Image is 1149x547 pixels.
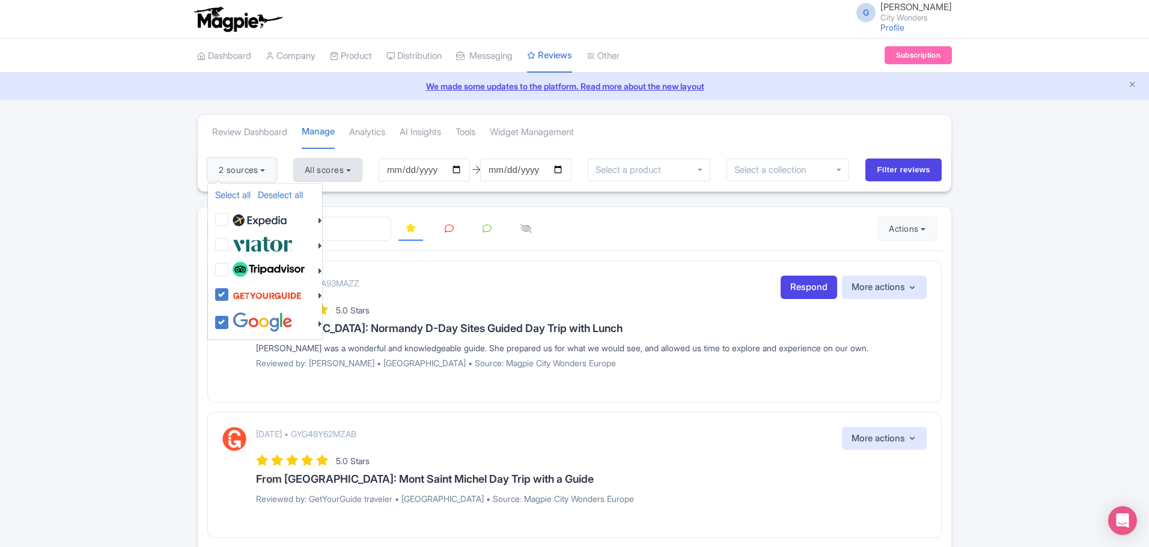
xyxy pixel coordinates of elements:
a: Select all [215,189,251,201]
a: Analytics [349,116,385,149]
h3: [GEOGRAPHIC_DATA]: Normandy D-Day Sites Guided Day Trip with Lunch [256,322,927,334]
button: Close announcement [1128,79,1137,92]
a: Distribution [386,40,442,73]
a: G [PERSON_NAME] City Wonders [849,2,952,22]
img: expedia22-01-93867e2ff94c7cd37d965f09d456db68.svg [233,211,287,229]
img: get_your_guide-5a6366678479520ec94e3f9d2b9f304b.svg [233,284,302,307]
a: Review Dashboard [212,116,287,149]
div: Open Intercom Messenger [1108,506,1137,535]
p: [DATE] • GYG48Y62MZAB [256,428,356,440]
img: google-96de159c2084212d3cdd3c2fb262314c.svg [233,312,293,332]
img: tripadvisor_background-ebb97188f8c6c657a79ad20e0caa6051.svg [233,262,305,277]
a: Other [587,40,620,73]
p: Reviewed by: [PERSON_NAME] • [GEOGRAPHIC_DATA] • Source: Magpie City Wonders Europe [256,357,927,369]
a: Reviews [527,39,572,73]
a: Profile [880,22,904,32]
input: Select a product [596,165,668,175]
a: Subscription [885,46,952,64]
span: G [856,3,876,22]
img: logo-ab69f6fb50320c5b225c76a69d11143b.png [191,6,284,32]
a: Dashboard [197,40,251,73]
button: All scores [293,158,362,182]
a: Deselect all [258,189,303,201]
ul: 2 sources [207,183,323,340]
input: Select a collection [734,165,814,175]
input: Filter reviews [865,159,942,181]
a: Tools [456,116,475,149]
span: [PERSON_NAME] [880,1,952,13]
small: City Wonders [880,14,952,22]
button: 2 sources [207,158,276,182]
a: Product [330,40,372,73]
h3: From [GEOGRAPHIC_DATA]: Mont Saint Michel Day Trip with a Guide [256,473,927,485]
a: Respond [781,276,837,299]
img: viator-e2bf771eb72f7a6029a5edfbb081213a.svg [233,234,293,254]
span: 5.0 Stars [336,456,370,466]
button: More actions [842,427,927,450]
a: Messaging [456,40,513,73]
a: Widget Management [490,116,574,149]
span: 5.0 Stars [336,305,370,315]
a: We made some updates to the platform. Read more about the new layout [7,80,1142,92]
a: Company [266,40,315,73]
a: Manage [302,115,335,150]
button: Actions [877,217,937,241]
img: GetYourGuide Logo [222,427,246,451]
div: [PERSON_NAME] was a wonderful and knowledgeable guide. She prepared us for what we would see, and... [256,342,927,354]
a: AI Insights [400,116,441,149]
button: More actions [842,276,927,299]
p: Reviewed by: GetYourGuide traveler • [GEOGRAPHIC_DATA] • Source: Magpie City Wonders Europe [256,492,927,505]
